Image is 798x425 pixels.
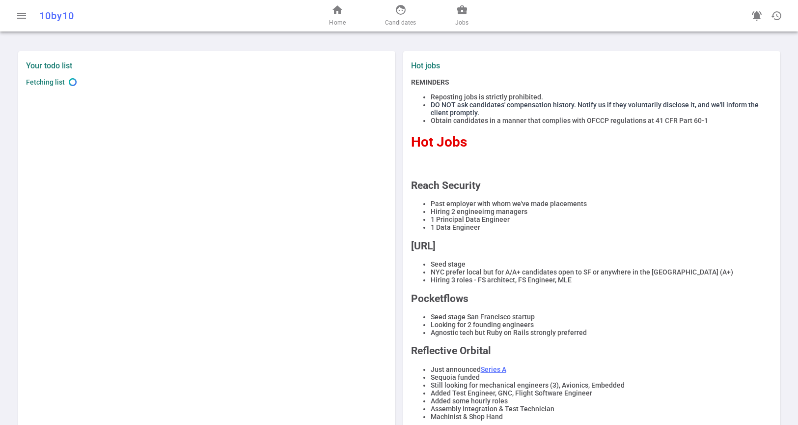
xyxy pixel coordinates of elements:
li: Added Test Engineer, GNC, Flight Software Engineer [431,389,772,397]
button: Open menu [12,6,31,26]
li: Assembly Integration & Test Technician [431,405,772,413]
label: Your todo list [26,61,387,70]
h2: Pocketflows [411,293,772,304]
li: NYC prefer local but for A/A+ candidates open to SF or anywhere in the [GEOGRAPHIC_DATA] (A+) [431,268,772,276]
li: Hiring 2 engineeirng managers [431,208,772,215]
div: 10by10 [39,10,262,22]
span: notifications_active [751,10,763,22]
a: Series A [481,365,506,373]
li: 1 Data Engineer [431,223,772,231]
a: Go to see announcements [747,6,767,26]
span: menu [16,10,28,22]
li: Looking for 2 founding engineers [431,321,772,329]
a: Candidates [385,4,416,28]
li: 1 Principal Data Engineer [431,215,772,223]
h2: Reflective Orbital [411,345,772,357]
h2: Reach Security [411,180,772,191]
li: Seed stage [431,260,772,268]
span: home [331,4,343,16]
span: history [770,10,782,22]
span: Candidates [385,18,416,28]
li: Added some hourly roles [431,397,772,405]
span: face [395,4,407,16]
a: Jobs [455,4,468,28]
li: Obtain candidates in a manner that complies with OFCCP regulations at 41 CFR Part 60-1 [431,117,772,124]
a: Home [329,4,345,28]
strong: REMINDERS [411,78,449,86]
li: Seed stage San Francisco startup [431,313,772,321]
li: Reposting jobs is strictly prohibited. [431,93,772,101]
li: Just announced [431,365,772,373]
span: business_center [456,4,468,16]
span: Jobs [455,18,468,28]
span: Fetching list [26,78,65,86]
li: Still looking for mechanical engineers (3), Avionics, Embedded [431,381,772,389]
h2: [URL] [411,240,772,252]
li: Hiring 3 roles - FS architect, FS Engineer, MLE [431,276,772,284]
button: Open history [767,6,786,26]
span: Home [329,18,345,28]
li: Sequoia funded [431,373,772,381]
span: Hot Jobs [411,134,467,150]
li: Agnostic tech but Ruby on Rails strongly preferred [431,329,772,336]
span: DO NOT ask candidates' compensation history. Notify us if they voluntarily disclose it, and we'll... [431,101,759,117]
li: Machinist & Shop Hand [431,413,772,421]
li: Past employer with whom we've made placements [431,200,772,208]
label: Hot jobs [411,61,588,70]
